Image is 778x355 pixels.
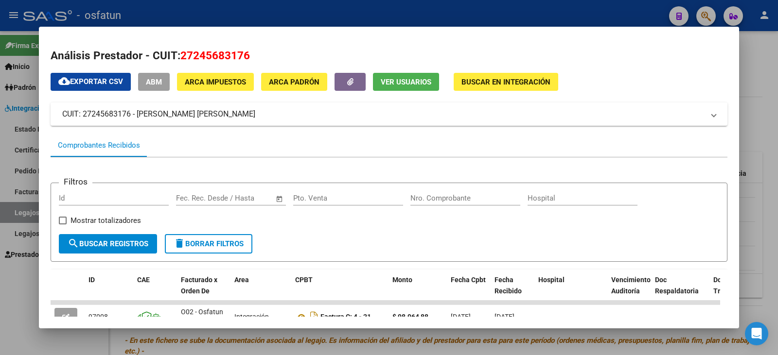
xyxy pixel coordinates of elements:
[62,108,704,120] mat-panel-title: CUIT: 27245683176 - [PERSON_NAME] [PERSON_NAME]
[71,215,141,226] span: Mostrar totalizadores
[454,73,558,91] button: Buscar en Integración
[176,194,215,203] input: Fecha inicio
[181,308,223,327] span: O02 - Osfatun Propio
[651,270,709,312] datatable-header-cell: Doc Respaldatoria
[177,73,254,91] button: ARCA Impuestos
[58,75,70,87] mat-icon: cloud_download
[261,73,327,91] button: ARCA Padrón
[174,239,244,248] span: Borrar Filtros
[181,276,217,295] span: Facturado x Orden De
[68,237,79,249] mat-icon: search
[51,48,727,64] h2: Análisis Prestador - CUIT:
[59,175,92,188] h3: Filtros
[447,270,491,312] datatable-header-cell: Fecha Cpbt
[709,270,768,312] datatable-header-cell: Doc Trazabilidad
[291,270,389,312] datatable-header-cell: CPBT
[308,309,320,324] i: Descargar documento
[392,276,412,284] span: Monto
[451,276,486,284] span: Fecha Cpbt
[58,77,123,86] span: Exportar CSV
[133,270,177,312] datatable-header-cell: CAE
[381,78,431,86] span: Ver Usuarios
[174,237,185,249] mat-icon: delete
[234,313,269,321] span: Integración
[495,313,514,321] span: [DATE]
[234,276,249,284] span: Area
[607,270,651,312] datatable-header-cell: Vencimiento Auditoría
[451,313,471,321] span: [DATE]
[461,78,550,86] span: Buscar en Integración
[51,73,131,91] button: Exportar CSV
[611,276,651,295] span: Vencimiento Auditoría
[495,276,522,295] span: Fecha Recibido
[224,194,271,203] input: Fecha fin
[230,270,291,312] datatable-header-cell: Area
[745,322,768,345] div: Open Intercom Messenger
[274,193,285,204] button: Open calendar
[713,276,753,295] span: Doc Trazabilidad
[538,276,565,284] span: Hospital
[59,234,157,254] button: Buscar Registros
[88,276,95,284] span: ID
[51,102,727,126] mat-expansion-panel-header: CUIT: 27245683176 - [PERSON_NAME] [PERSON_NAME]
[138,73,170,91] button: ABM
[177,270,230,312] datatable-header-cell: Facturado x Orden De
[295,276,313,284] span: CPBT
[88,313,108,321] span: 97008
[137,276,150,284] span: CAE
[165,234,252,254] button: Borrar Filtros
[373,73,439,91] button: Ver Usuarios
[180,49,250,62] span: 27245683176
[389,270,447,312] datatable-header-cell: Monto
[269,78,319,86] span: ARCA Padrón
[68,239,148,248] span: Buscar Registros
[491,270,534,312] datatable-header-cell: Fecha Recibido
[534,270,607,312] datatable-header-cell: Hospital
[655,276,699,295] span: Doc Respaldatoria
[146,78,162,86] span: ABM
[85,270,133,312] datatable-header-cell: ID
[185,78,246,86] span: ARCA Impuestos
[320,313,371,321] strong: Factura C: 4 - 21
[58,140,140,151] div: Comprobantes Recibidos
[392,313,428,321] strong: $ 98.964,88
